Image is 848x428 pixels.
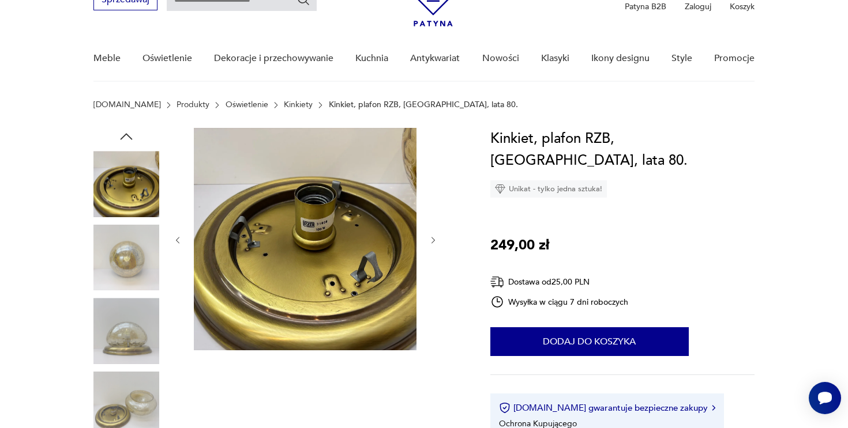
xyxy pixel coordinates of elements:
img: Zdjęcie produktu Kinkiet, plafon RZB, Niemcy, lata 80. [93,151,159,217]
a: Kinkiety [284,100,313,109]
img: Ikona dostawy [490,275,504,289]
img: Ikona diamentu [495,184,505,194]
a: Antykwariat [410,36,460,81]
button: [DOMAIN_NAME] gwarantuje bezpieczne zakupy [499,402,715,414]
button: Dodaj do koszyka [490,327,689,356]
div: Dostawa od 25,00 PLN [490,275,629,289]
a: Ikony designu [591,36,650,81]
a: Oświetlenie [226,100,268,109]
p: Kinkiet, plafon RZB, [GEOGRAPHIC_DATA], lata 80. [329,100,518,109]
p: 249,00 zł [490,234,549,256]
a: Produkty [177,100,209,109]
div: Wysyłka w ciągu 7 dni roboczych [490,295,629,309]
iframe: Smartsupp widget button [809,382,841,414]
p: Koszyk [730,1,755,12]
img: Ikona strzałki w prawo [712,405,715,411]
h1: Kinkiet, plafon RZB, [GEOGRAPHIC_DATA], lata 80. [490,128,755,172]
img: Ikona certyfikatu [499,402,511,414]
a: Nowości [482,36,519,81]
a: Style [671,36,692,81]
p: Zaloguj [685,1,711,12]
a: Kuchnia [355,36,388,81]
img: Zdjęcie produktu Kinkiet, plafon RZB, Niemcy, lata 80. [93,225,159,290]
div: Unikat - tylko jedna sztuka! [490,180,607,198]
a: Klasyki [541,36,569,81]
img: Zdjęcie produktu Kinkiet, plafon RZB, Niemcy, lata 80. [93,298,159,363]
p: Patyna B2B [625,1,666,12]
a: [DOMAIN_NAME] [93,100,161,109]
a: Oświetlenie [142,36,192,81]
a: Meble [93,36,121,81]
img: Zdjęcie produktu Kinkiet, plafon RZB, Niemcy, lata 80. [194,128,417,350]
a: Promocje [714,36,755,81]
a: Dekoracje i przechowywanie [214,36,333,81]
